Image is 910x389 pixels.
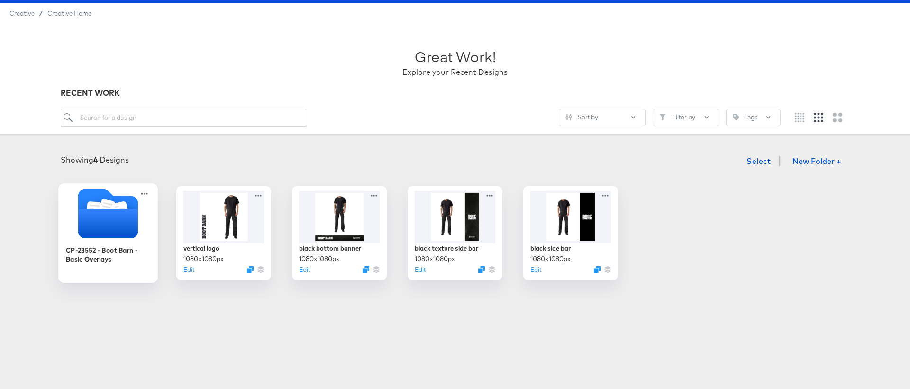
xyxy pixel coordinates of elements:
[746,154,771,168] span: Select
[415,265,426,274] button: Edit
[530,254,571,263] div: 1080 × 1080 px
[61,88,849,99] div: RECENT WORK
[183,254,224,263] div: 1080 × 1080 px
[415,46,496,67] div: Great Work!
[523,186,618,280] div: black side bar1080×1080pxEditDuplicate
[415,254,455,263] div: 1080 × 1080 px
[530,244,571,253] div: black side bar
[814,113,823,122] svg: Medium grid
[299,254,339,263] div: 1080 × 1080 px
[47,9,91,17] a: Creative Home
[478,266,485,273] svg: Duplicate
[183,244,219,253] div: vertical logo
[743,152,774,171] button: Select
[299,265,310,274] button: Edit
[653,109,719,126] button: FilterFilter by
[58,183,158,283] div: CP-23552 - Boot Barn - Basic Overlays
[363,266,369,273] svg: Duplicate
[726,109,781,126] button: TagTags
[9,9,35,17] span: Creative
[784,153,849,171] button: New Folder +
[733,114,739,120] svg: Tag
[66,245,151,263] div: CP-23552 - Boot Barn - Basic Overlays
[408,186,502,280] div: black texture side bar1080×1080pxEditDuplicate
[61,154,129,165] div: Showing Designs
[292,186,387,280] div: black bottom banner1080×1080pxEditDuplicate
[795,113,804,122] svg: Small grid
[565,114,572,120] svg: Sliders
[530,265,541,274] button: Edit
[402,67,508,78] div: Explore your Recent Designs
[659,114,666,120] svg: Filter
[559,109,646,126] button: SlidersSort by
[61,109,306,127] input: Search for a design
[93,155,98,164] strong: 4
[35,9,47,17] span: /
[833,113,842,122] svg: Large grid
[58,189,158,238] svg: Folder
[183,265,194,274] button: Edit
[415,244,478,253] div: black texture side bar
[594,266,601,273] svg: Duplicate
[299,244,361,253] div: black bottom banner
[247,266,254,273] svg: Duplicate
[176,186,271,280] div: vertical logo1080×1080pxEditDuplicate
